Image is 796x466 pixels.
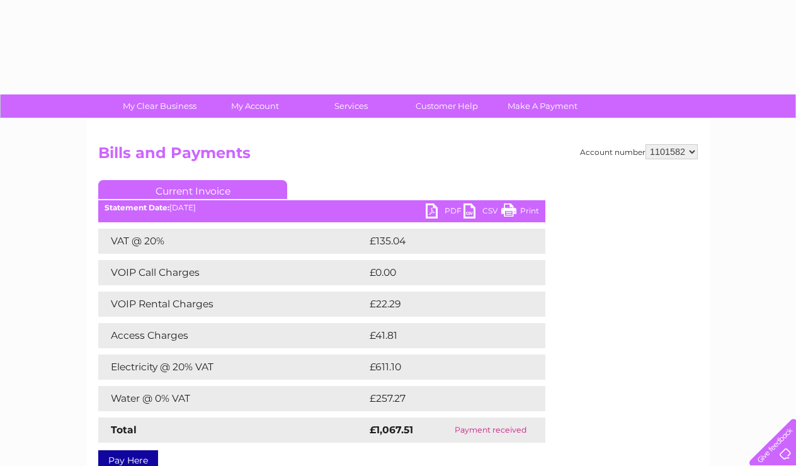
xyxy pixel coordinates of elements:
[436,418,545,443] td: Payment received
[105,203,169,212] b: Statement Date:
[580,144,698,159] div: Account number
[299,94,403,118] a: Services
[108,94,212,118] a: My Clear Business
[98,260,367,285] td: VOIP Call Charges
[426,203,463,222] a: PDF
[395,94,499,118] a: Customer Help
[203,94,307,118] a: My Account
[98,144,698,168] h2: Bills and Payments
[98,323,367,348] td: Access Charges
[367,386,522,411] td: £257.27
[367,355,520,380] td: £611.10
[491,94,594,118] a: Make A Payment
[501,203,539,222] a: Print
[367,260,516,285] td: £0.00
[370,424,413,436] strong: £1,067.51
[98,203,545,212] div: [DATE]
[98,292,367,317] td: VOIP Rental Charges
[367,292,520,317] td: £22.29
[98,355,367,380] td: Electricity @ 20% VAT
[111,424,137,436] strong: Total
[463,203,501,222] a: CSV
[367,229,522,254] td: £135.04
[367,323,518,348] td: £41.81
[98,229,367,254] td: VAT @ 20%
[98,180,287,199] a: Current Invoice
[98,386,367,411] td: Water @ 0% VAT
